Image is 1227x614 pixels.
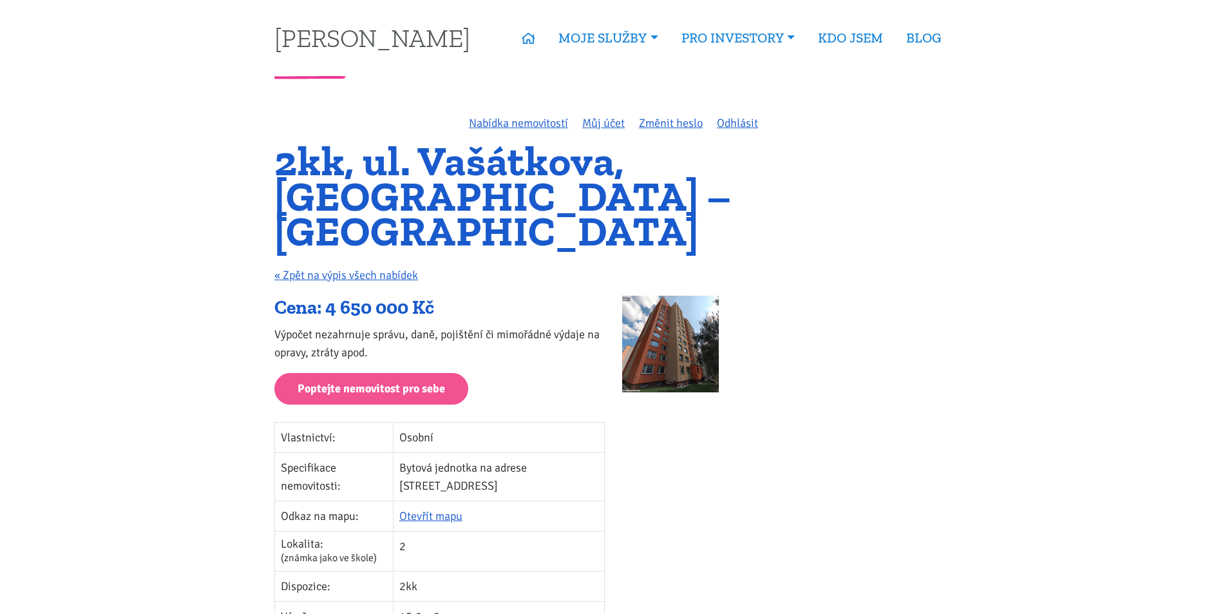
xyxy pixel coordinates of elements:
td: Dispozice: [275,571,394,602]
a: Otevřít mapu [399,509,462,523]
a: PRO INVESTORY [670,23,806,53]
td: Odkaz na mapu: [275,501,394,531]
td: Osobní [393,422,604,452]
a: « Zpět na výpis všech nabídek [274,268,418,282]
td: Lokalita: [275,531,394,571]
a: Nabídka nemovitostí [469,116,568,130]
p: Výpočet nezahrnuje správu, daně, pojištění či mimořádné výdaje na opravy, ztráty apod. [274,325,605,361]
a: Odhlásit [717,116,758,130]
td: 2kk [393,571,604,602]
a: KDO JSEM [806,23,895,53]
a: [PERSON_NAME] [274,25,470,50]
a: Změnit heslo [639,116,703,130]
a: BLOG [895,23,953,53]
div: Cena: 4 650 000 Kč [274,296,605,320]
a: MOJE SLUŽBY [547,23,669,53]
a: Poptejte nemovitost pro sebe [274,373,468,405]
td: 2 [393,531,604,571]
td: Vlastnictví: [275,422,394,452]
a: Můj účet [582,116,625,130]
h1: 2kk, ul. Vašátkova, [GEOGRAPHIC_DATA] – [GEOGRAPHIC_DATA] [274,144,953,249]
span: (známka jako ve škole) [281,552,377,564]
td: Specifikace nemovitosti: [275,452,394,501]
td: Bytová jednotka na adrese [STREET_ADDRESS] [393,452,604,501]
